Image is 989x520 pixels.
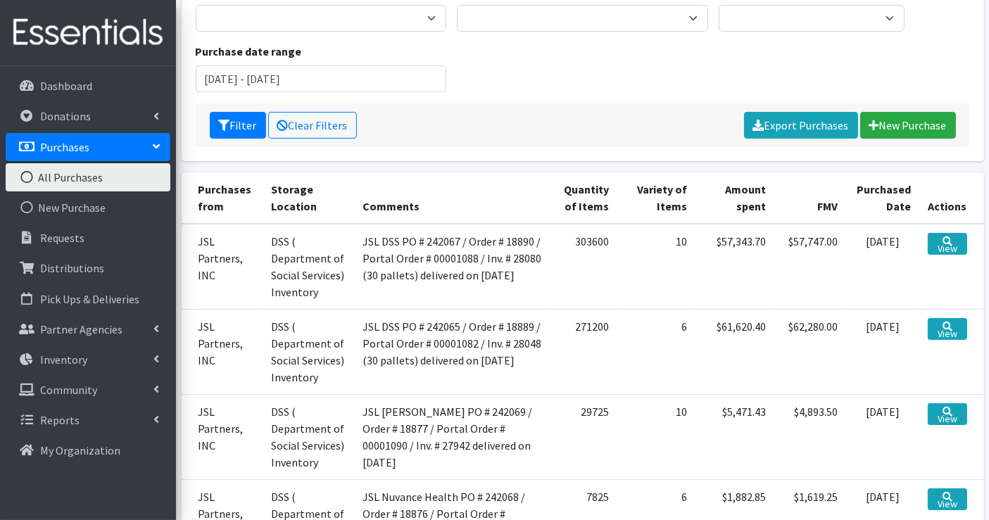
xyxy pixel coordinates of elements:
a: View [928,318,966,340]
a: View [928,403,966,425]
a: View [928,233,966,255]
label: Purchase date range [196,43,302,60]
th: FMV [774,172,846,224]
button: Filter [210,112,266,139]
th: Variety of Items [617,172,696,224]
td: 6 [617,309,696,394]
td: DSS ( Department of Social Services) Inventory [263,309,354,394]
td: [DATE] [846,309,919,394]
th: Purchases from [182,172,263,224]
a: Reports [6,406,170,434]
a: Clear Filters [268,112,357,139]
p: Distributions [40,261,104,275]
td: JSL Partners, INC [182,309,263,394]
td: JSL DSS PO # 242065 / Order # 18889 / Portal Order # 00001082 / Inv. # 28048 (30 pallets) deliver... [354,309,552,394]
p: Purchases [40,140,89,154]
p: Inventory [40,353,87,367]
img: HumanEssentials [6,9,170,56]
p: Community [40,383,97,397]
p: Dashboard [40,79,92,93]
td: $57,343.70 [696,224,775,310]
a: My Organization [6,436,170,464]
p: Pick Ups & Deliveries [40,292,139,306]
td: [DATE] [846,224,919,310]
td: DSS ( Department of Social Services) Inventory [263,224,354,310]
td: $4,893.50 [774,394,846,479]
th: Storage Location [263,172,354,224]
a: Dashboard [6,72,170,100]
th: Comments [354,172,552,224]
p: Donations [40,109,91,123]
a: Pick Ups & Deliveries [6,285,170,313]
td: JSL Partners, INC [182,224,263,310]
a: Export Purchases [744,112,858,139]
a: New Purchase [860,112,956,139]
p: Partner Agencies [40,322,122,336]
a: Distributions [6,254,170,282]
td: 10 [617,224,696,310]
td: DSS ( Department of Social Services) Inventory [263,394,354,479]
th: Purchased Date [846,172,919,224]
p: My Organization [40,443,120,457]
a: Partner Agencies [6,315,170,343]
p: Reports [40,413,80,427]
p: Requests [40,231,84,245]
td: $61,620.40 [696,309,775,394]
td: JSL DSS PO # 242067 / Order # 18890 / Portal Order # 00001088 / Inv. # 28080 (30 pallets) deliver... [354,224,552,310]
td: 271200 [551,309,617,394]
a: View [928,488,966,510]
td: $62,280.00 [774,309,846,394]
td: 303600 [551,224,617,310]
td: 29725 [551,394,617,479]
a: Purchases [6,133,170,161]
a: Donations [6,102,170,130]
th: Quantity of Items [551,172,617,224]
a: Inventory [6,345,170,374]
th: Amount spent [696,172,775,224]
td: [DATE] [846,394,919,479]
a: New Purchase [6,194,170,222]
td: $57,747.00 [774,224,846,310]
td: $5,471.43 [696,394,775,479]
a: Requests [6,224,170,252]
td: JSL [PERSON_NAME] PO # 242069 / Order # 18877 / Portal Order # 00001090 / Inv. # 27942 delivered ... [354,394,552,479]
td: JSL Partners, INC [182,394,263,479]
a: All Purchases [6,163,170,191]
th: Actions [919,172,983,224]
a: Community [6,376,170,404]
input: January 1, 2011 - December 31, 2011 [196,65,447,92]
td: 10 [617,394,696,479]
